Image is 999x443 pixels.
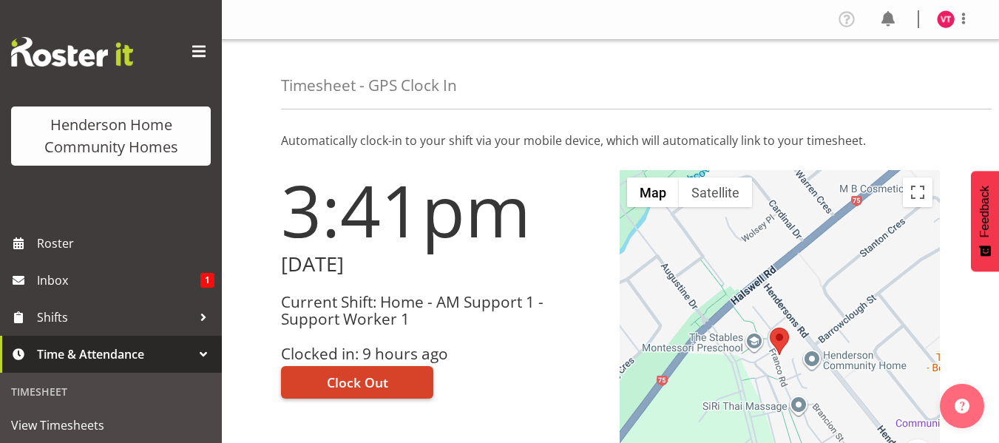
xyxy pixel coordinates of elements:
[627,177,679,207] button: Show street map
[4,376,218,407] div: Timesheet
[937,10,955,28] img: vanessa-thornley8527.jpg
[955,399,969,413] img: help-xxl-2.png
[327,373,388,392] span: Clock Out
[37,306,192,328] span: Shifts
[281,132,940,149] p: Automatically clock-in to your shift via your mobile device, which will automatically link to you...
[26,114,196,158] div: Henderson Home Community Homes
[971,171,999,271] button: Feedback - Show survey
[37,269,200,291] span: Inbox
[11,414,211,436] span: View Timesheets
[281,77,457,94] h4: Timesheet - GPS Clock In
[37,232,214,254] span: Roster
[37,343,192,365] span: Time & Attendance
[978,186,992,237] span: Feedback
[679,177,752,207] button: Show satellite imagery
[11,37,133,67] img: Rosterit website logo
[281,345,602,362] h3: Clocked in: 9 hours ago
[281,170,602,250] h1: 3:41pm
[903,177,932,207] button: Toggle fullscreen view
[281,253,602,276] h2: [DATE]
[281,366,433,399] button: Clock Out
[281,294,602,328] h3: Current Shift: Home - AM Support 1 - Support Worker 1
[200,273,214,288] span: 1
